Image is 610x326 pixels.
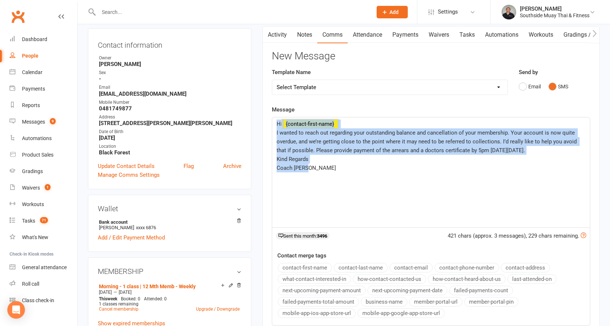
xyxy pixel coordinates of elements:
[334,263,388,272] button: contact-last-name
[276,232,330,239] div: Sent this month:
[99,149,241,156] strong: Black Forest
[99,61,241,67] strong: [PERSON_NAME]
[98,38,241,49] h3: Contact information
[501,263,550,272] button: contact-address
[435,263,499,272] button: contact-phone-number
[277,156,308,162] span: Kind Regards
[22,69,42,75] div: Calendar
[10,64,77,81] a: Calendar
[22,234,48,240] div: What's New
[292,26,317,43] a: Notes
[10,276,77,292] a: Roll call
[480,26,524,43] a: Automations
[278,308,356,318] button: mobile-app-ios-app-store-url
[464,297,518,307] button: member-portal-pin
[40,217,48,223] span: 71
[99,283,196,289] a: Morning - 1 class | 12 Mth Memb - Weekly
[99,290,112,295] span: [DATE]
[10,130,77,147] a: Automations
[22,135,52,141] div: Automations
[449,286,513,295] button: failed-payments-count
[196,307,240,312] a: Upgrade / Downgrade
[99,135,241,141] strong: [DATE]
[22,102,40,108] div: Reports
[99,296,107,301] span: This
[520,12,589,19] div: Southside Muay Thai & Fitness
[98,218,241,231] li: [PERSON_NAME]
[99,99,241,106] div: Mobile Number
[99,307,138,312] a: Cancel membership
[99,301,138,307] span: 1 classes remaining
[454,26,480,43] a: Tasks
[10,213,77,229] a: Tasks 71
[7,301,25,319] div: Open Intercom Messenger
[361,297,407,307] button: business-name
[98,205,241,213] h3: Wallet
[22,218,35,224] div: Tasks
[278,286,366,295] button: next-upcoming-payment-amount
[520,6,589,12] div: [PERSON_NAME]
[184,162,194,171] a: Flag
[99,55,241,62] div: Owner
[524,26,558,43] a: Workouts
[10,48,77,64] a: People
[98,233,165,242] a: Add / Edit Payment Method
[387,26,424,43] a: Payments
[428,274,506,284] button: how-contact-heard-about-us
[99,143,241,150] div: Location
[424,26,454,43] a: Waivers
[438,4,458,20] span: Settings
[389,263,433,272] button: contact-email
[99,128,241,135] div: Date of Birth
[10,292,77,309] a: Class kiosk mode
[278,274,351,284] button: what-contact-interested-in
[22,53,38,59] div: People
[22,168,43,174] div: Gradings
[22,264,67,270] div: General attendance
[45,184,51,190] span: 1
[136,225,156,230] span: xxxx 6876
[507,274,557,284] button: last-attended-on
[317,26,348,43] a: Comms
[367,286,447,295] button: next-upcoming-payment-date
[22,86,45,92] div: Payments
[10,259,77,276] a: General attendance kiosk mode
[519,68,538,77] label: Send by
[22,36,47,42] div: Dashboard
[99,91,241,97] strong: [EMAIL_ADDRESS][DOMAIN_NAME]
[278,297,359,307] button: failed-payments-total-amount
[9,7,27,26] a: Clubworx
[448,231,586,240] div: 421 chars (approx. 3 messages), 229 chars remaining.
[22,119,45,125] div: Messages
[519,80,541,94] button: Email
[377,6,408,18] button: Add
[502,5,516,19] img: thumb_image1524148262.png
[277,165,336,171] span: Coach [PERSON_NAME]
[99,69,241,76] div: Sex
[99,120,241,127] strong: [STREET_ADDRESS][PERSON_NAME][PERSON_NAME]
[10,81,77,97] a: Payments
[278,263,332,272] button: contact-first-name
[277,121,282,127] span: Hi
[98,171,160,179] a: Manage Comms Settings
[98,267,241,275] h3: MEMBERSHIP
[50,118,56,124] span: 9
[121,296,140,301] span: Booked: 0
[409,297,462,307] button: member-portal-url
[389,9,399,15] span: Add
[223,162,241,171] a: Archive
[99,219,238,225] strong: Bank account
[358,308,445,318] button: mobile-app-google-app-store-url
[22,201,44,207] div: Workouts
[22,297,54,303] div: Class check-in
[353,274,426,284] button: how-contact-contacted-us
[10,114,77,130] a: Messages 9
[10,147,77,163] a: Product Sales
[548,80,568,94] button: SMS
[272,68,311,77] label: Template Name
[99,84,241,91] div: Email
[277,251,326,260] label: Contact merge tags
[10,31,77,48] a: Dashboard
[10,97,77,114] a: Reports
[99,105,241,112] strong: 0481749877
